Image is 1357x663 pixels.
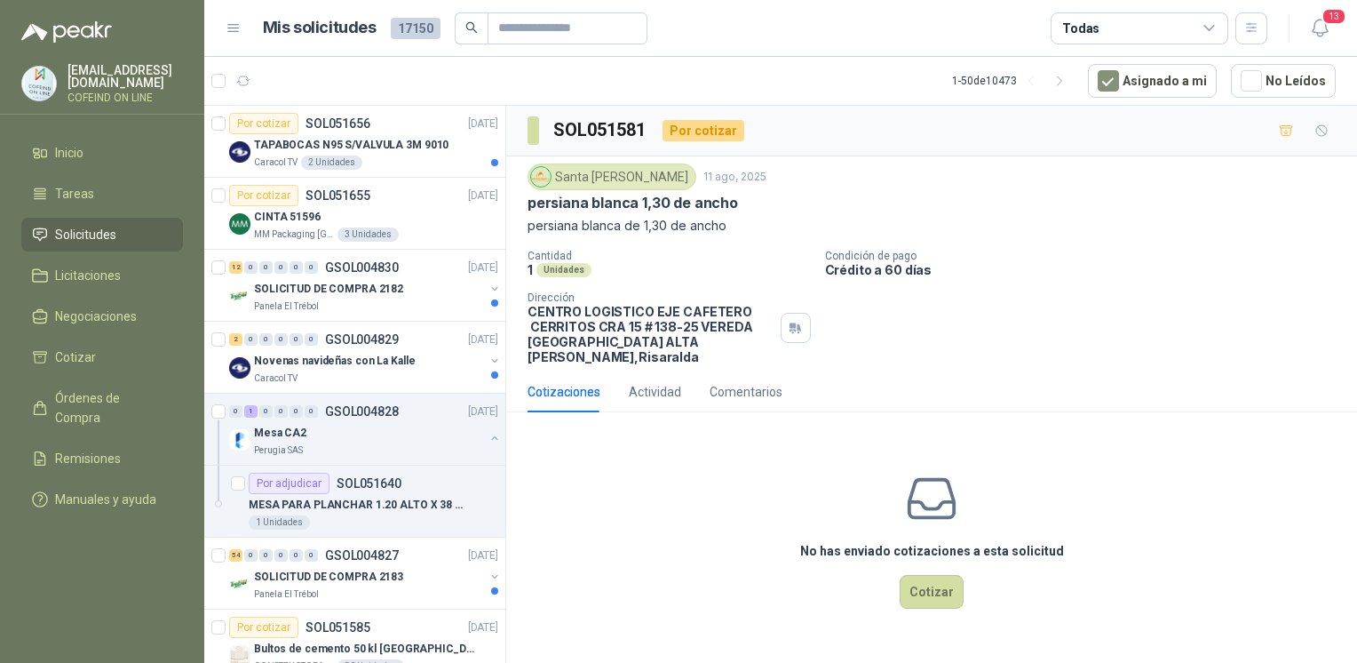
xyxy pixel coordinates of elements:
div: Comentarios [710,382,782,402]
p: SOLICITUD DE COMPRA 2182 [254,281,403,298]
img: Company Logo [22,67,56,100]
button: 13 [1304,12,1336,44]
a: Órdenes de Compra [21,381,183,435]
div: 0 [244,333,258,346]
button: No Leídos [1231,64,1336,98]
div: 1 Unidades [249,515,310,530]
p: MM Packaging [GEOGRAPHIC_DATA] [254,228,334,242]
span: Manuales y ayuda [55,490,156,509]
p: persiana blanca 1,30 de ancho [528,194,738,212]
div: Santa [PERSON_NAME] [528,164,696,190]
p: 11 ago, 2025 [703,169,766,186]
div: Cotizaciones [528,382,600,402]
p: [DATE] [468,188,498,204]
div: Unidades [536,263,591,277]
h3: No has enviado cotizaciones a esta solicitud [800,541,1064,561]
p: [DATE] [468,116,498,132]
p: SOL051585 [306,621,370,634]
p: GSOL004830 [325,261,399,274]
a: Por cotizarSOL051656[DATE] Company LogoTAPABOCAS N95 S/VALVULA 3M 9010Caracol TV2 Unidades [204,106,505,178]
div: 0 [305,333,318,346]
div: Por cotizar [229,617,298,638]
a: Licitaciones [21,259,183,292]
p: [DATE] [468,547,498,564]
p: Caracol TV [254,156,298,170]
div: 1 [244,405,258,418]
div: Por cotizar [229,185,298,206]
a: Por cotizarSOL051655[DATE] Company LogoCINTA 51596MM Packaging [GEOGRAPHIC_DATA]3 Unidades [204,178,505,250]
div: 2 Unidades [301,156,362,170]
div: 0 [259,333,273,346]
h3: SOL051581 [553,116,648,144]
div: Todas [1062,19,1099,38]
p: GSOL004827 [325,549,399,562]
button: Asignado a mi [1088,64,1217,98]
p: Dirección [528,292,774,304]
p: CENTRO LOGISTICO EJE CAFETERO CERRITOS CRA 15 # 138-25 VEREDA [GEOGRAPHIC_DATA] ALTA [PERSON_NAME... [528,304,774,364]
img: Company Logo [229,141,250,163]
a: Solicitudes [21,218,183,252]
p: Crédito a 60 días [825,262,1351,277]
img: Company Logo [229,213,250,235]
div: 0 [274,549,288,562]
div: Por cotizar [663,120,744,141]
img: Company Logo [229,429,250,451]
p: Condición de pago [825,250,1351,262]
div: 0 [259,405,273,418]
p: Caracol TV [254,371,298,386]
span: search [465,21,478,34]
div: 54 [229,549,242,562]
span: 17150 [391,18,440,39]
a: Por adjudicarSOL051640MESA PARA PLANCHAR 1.20 ALTO X 38 ANCHO1 Unidades [204,466,505,538]
p: GSOL004828 [325,405,399,418]
p: Novenas navideñas con La Kalle [254,353,415,370]
p: Perugia SAS [254,443,303,458]
a: 12 0 0 0 0 0 GSOL004830[DATE] Company LogoSOLICITUD DE COMPRA 2182Panela El Trébol [229,257,502,314]
div: 0 [305,261,318,274]
a: Cotizar [21,340,183,374]
div: 0 [290,405,303,418]
div: 2 [229,333,242,346]
p: TAPABOCAS N95 S/VALVULA 3M 9010 [254,137,448,154]
p: [DATE] [468,331,498,348]
p: [DATE] [468,403,498,420]
p: [EMAIL_ADDRESS][DOMAIN_NAME] [67,64,183,89]
p: COFEIND ON LINE [67,92,183,103]
p: [DATE] [468,260,498,276]
a: Negociaciones [21,300,183,333]
p: [DATE] [468,619,498,636]
a: 54 0 0 0 0 0 GSOL004827[DATE] Company LogoSOLICITUD DE COMPRA 2183Panela El Trébol [229,545,502,602]
img: Logo peakr [21,21,112,43]
div: 1 - 50 de 10473 [952,67,1074,95]
span: 13 [1321,8,1346,25]
a: 2 0 0 0 0 0 GSOL004829[DATE] Company LogoNovenas navideñas con La KalleCaracol TV [229,329,502,386]
p: Bultos de cemento 50 kl [GEOGRAPHIC_DATA][PERSON_NAME] [254,641,475,658]
a: Manuales y ayuda [21,483,183,516]
img: Company Logo [229,285,250,307]
div: Por adjudicar [249,473,329,494]
span: Inicio [55,143,83,163]
img: Company Logo [229,357,250,379]
p: SOLICITUD DE COMPRA 2183 [254,569,403,586]
span: Tareas [55,184,94,204]
a: Remisiones [21,442,183,475]
p: Mesa CA2 [254,425,306,442]
div: 3 Unidades [337,228,399,242]
div: 0 [244,549,258,562]
div: 0 [274,333,288,346]
span: Licitaciones [55,266,121,285]
div: 0 [305,405,318,418]
div: 0 [244,261,258,274]
img: Company Logo [531,167,551,187]
p: CINTA 51596 [254,209,321,226]
p: SOL051656 [306,117,370,130]
p: MESA PARA PLANCHAR 1.20 ALTO X 38 ANCHO [249,497,470,514]
button: Cotizar [900,575,964,609]
h1: Mis solicitudes [263,15,377,41]
p: Panela El Trébol [254,300,319,314]
p: SOL051655 [306,189,370,202]
div: 0 [229,405,242,418]
div: 0 [290,261,303,274]
a: Inicio [21,136,183,170]
p: SOL051640 [337,477,401,490]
